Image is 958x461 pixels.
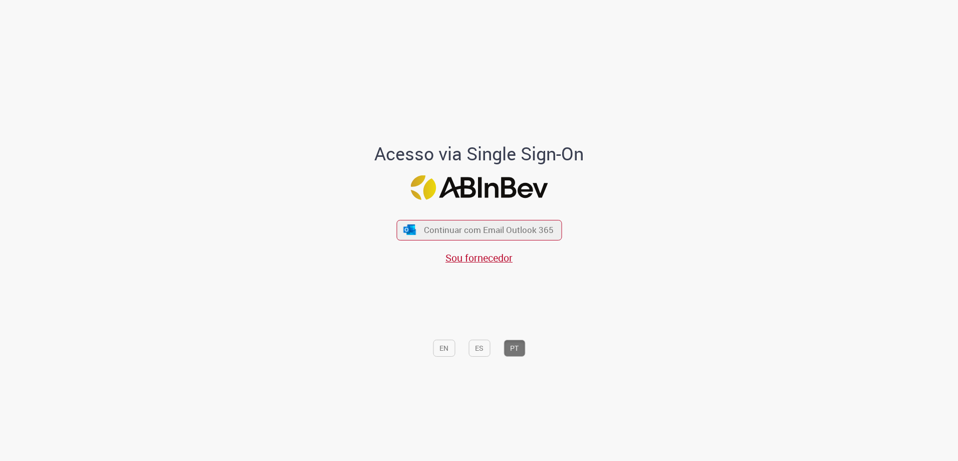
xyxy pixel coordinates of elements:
button: ES [468,340,490,357]
button: EN [433,340,455,357]
img: Logo ABInBev [410,175,548,200]
button: PT [504,340,525,357]
h1: Acesso via Single Sign-On [340,144,618,164]
img: ícone Azure/Microsoft 360 [403,224,417,235]
a: Sou fornecedor [445,251,513,265]
span: Continuar com Email Outlook 365 [424,224,554,236]
button: ícone Azure/Microsoft 360 Continuar com Email Outlook 365 [396,219,562,240]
